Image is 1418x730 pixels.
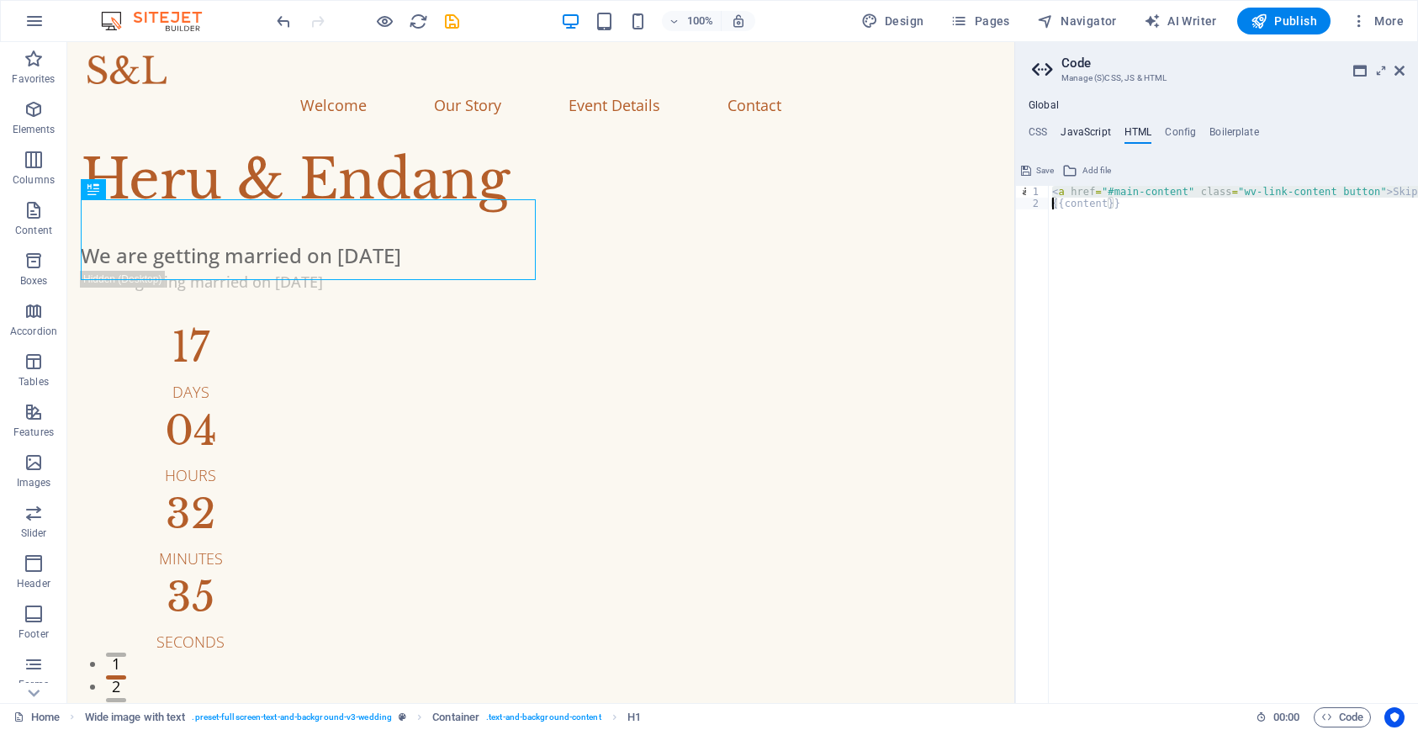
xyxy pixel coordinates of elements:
[1273,707,1299,727] span: 00 00
[1165,126,1196,145] h4: Config
[1285,711,1288,723] span: :
[1314,707,1371,727] button: Code
[13,173,55,187] p: Columns
[1060,161,1114,181] button: Add file
[855,8,931,34] button: Design
[17,476,51,489] p: Images
[12,72,55,86] p: Favorites
[1124,126,1152,145] h4: HTML
[20,274,48,288] p: Boxes
[1137,8,1224,34] button: AI Writer
[19,375,49,389] p: Tables
[39,611,59,615] button: 1
[1016,186,1050,198] div: 1
[1144,13,1217,29] span: AI Writer
[627,707,641,727] span: Click to select. Double-click to edit
[399,712,406,722] i: This element is a customizable preset
[1016,198,1050,209] div: 2
[1237,8,1331,34] button: Publish
[1251,13,1317,29] span: Publish
[855,8,931,34] div: Design (Ctrl+Alt+Y)
[1019,161,1056,181] button: Save
[1061,126,1110,145] h4: JavaScript
[19,627,49,641] p: Footer
[1036,161,1054,181] span: Save
[1209,126,1259,145] h4: Boilerplate
[374,11,394,31] button: Click here to leave preview mode and continue editing
[687,11,714,31] h6: 100%
[944,8,1016,34] button: Pages
[1344,8,1410,34] button: More
[442,12,462,31] i: Save (Ctrl+S)
[1061,56,1405,71] h2: Code
[1030,8,1124,34] button: Navigator
[408,11,428,31] button: reload
[13,426,54,439] p: Features
[950,13,1009,29] span: Pages
[442,11,462,31] button: save
[1256,707,1300,727] h6: Session time
[39,656,59,660] button: 3
[192,707,392,727] span: . preset-fullscreen-text-and-background-v3-wedding
[13,123,56,136] p: Elements
[1029,126,1047,145] h4: CSS
[19,678,49,691] p: Forms
[274,12,294,31] i: Undo: Change config (Ctrl+Z)
[85,707,186,727] span: Click to select. Double-click to edit
[1384,707,1405,727] button: Usercentrics
[1029,99,1059,113] h4: Global
[273,11,294,31] button: undo
[731,13,746,29] i: On resize automatically adjust zoom level to fit chosen device.
[432,707,479,727] span: Click to select. Double-click to edit
[21,526,47,540] p: Slider
[85,707,641,727] nav: breadcrumb
[39,633,59,637] button: 2
[1061,71,1371,86] h3: Manage (S)CSS, JS & HTML
[486,707,601,727] span: . text-and-background-content
[662,11,722,31] button: 100%
[97,11,223,31] img: Editor Logo
[861,13,924,29] span: Design
[1351,13,1404,29] span: More
[1321,707,1363,727] span: Code
[10,325,57,338] p: Accordion
[409,12,428,31] i: Reload page
[15,224,52,237] p: Content
[1082,161,1111,181] span: Add file
[13,707,60,727] a: Click to cancel selection. Double-click to open Pages
[1037,13,1117,29] span: Navigator
[17,577,50,590] p: Header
